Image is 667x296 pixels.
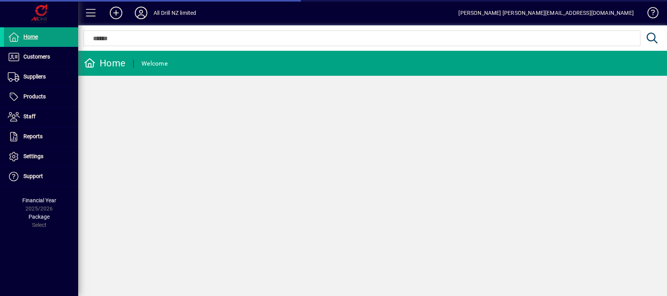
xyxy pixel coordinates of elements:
div: Welcome [141,57,168,70]
span: Settings [23,153,43,159]
span: Package [29,214,50,220]
span: Products [23,93,46,100]
a: Products [4,87,78,107]
div: All Drill NZ limited [154,7,197,19]
a: Support [4,167,78,186]
div: Home [84,57,125,70]
span: Reports [23,133,43,139]
a: Suppliers [4,67,78,87]
span: Staff [23,113,36,119]
span: Suppliers [23,73,46,80]
div: [PERSON_NAME] [PERSON_NAME][EMAIL_ADDRESS][DOMAIN_NAME] [458,7,634,19]
span: Home [23,34,38,40]
span: Support [23,173,43,179]
span: Financial Year [22,197,56,203]
a: Knowledge Base [642,2,657,27]
button: Add [104,6,129,20]
a: Staff [4,107,78,127]
a: Settings [4,147,78,166]
a: Customers [4,47,78,67]
span: Customers [23,53,50,60]
button: Profile [129,6,154,20]
a: Reports [4,127,78,146]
